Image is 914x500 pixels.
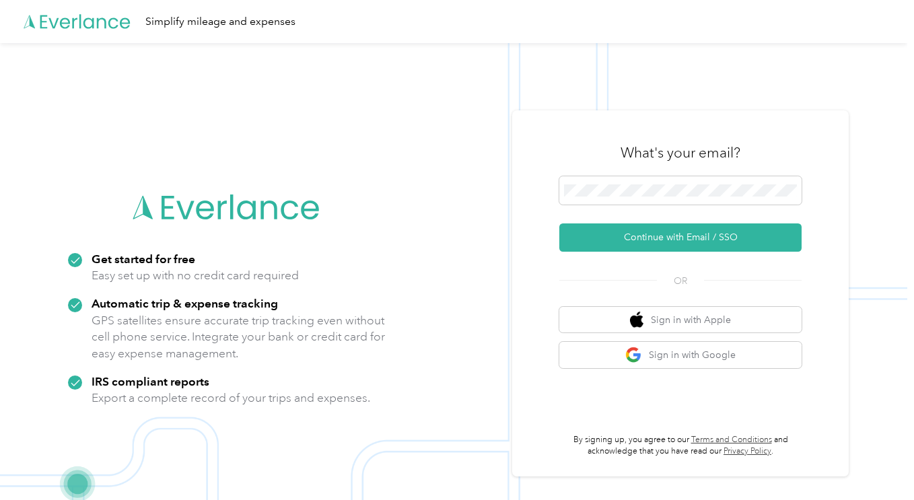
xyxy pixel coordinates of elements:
[92,312,386,362] p: GPS satellites ensure accurate trip tracking even without cell phone service. Integrate your bank...
[559,223,802,252] button: Continue with Email / SSO
[92,252,195,266] strong: Get started for free
[92,374,209,388] strong: IRS compliant reports
[145,13,295,30] div: Simplify mileage and expenses
[630,312,643,328] img: apple logo
[92,390,370,406] p: Export a complete record of your trips and expenses.
[691,435,772,445] a: Terms and Conditions
[92,296,278,310] strong: Automatic trip & expense tracking
[839,425,914,500] iframe: Everlance-gr Chat Button Frame
[92,267,299,284] p: Easy set up with no credit card required
[657,274,704,288] span: OR
[559,342,802,368] button: google logoSign in with Google
[621,143,740,162] h3: What's your email?
[724,446,771,456] a: Privacy Policy
[559,434,802,458] p: By signing up, you agree to our and acknowledge that you have read our .
[625,347,642,363] img: google logo
[559,307,802,333] button: apple logoSign in with Apple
